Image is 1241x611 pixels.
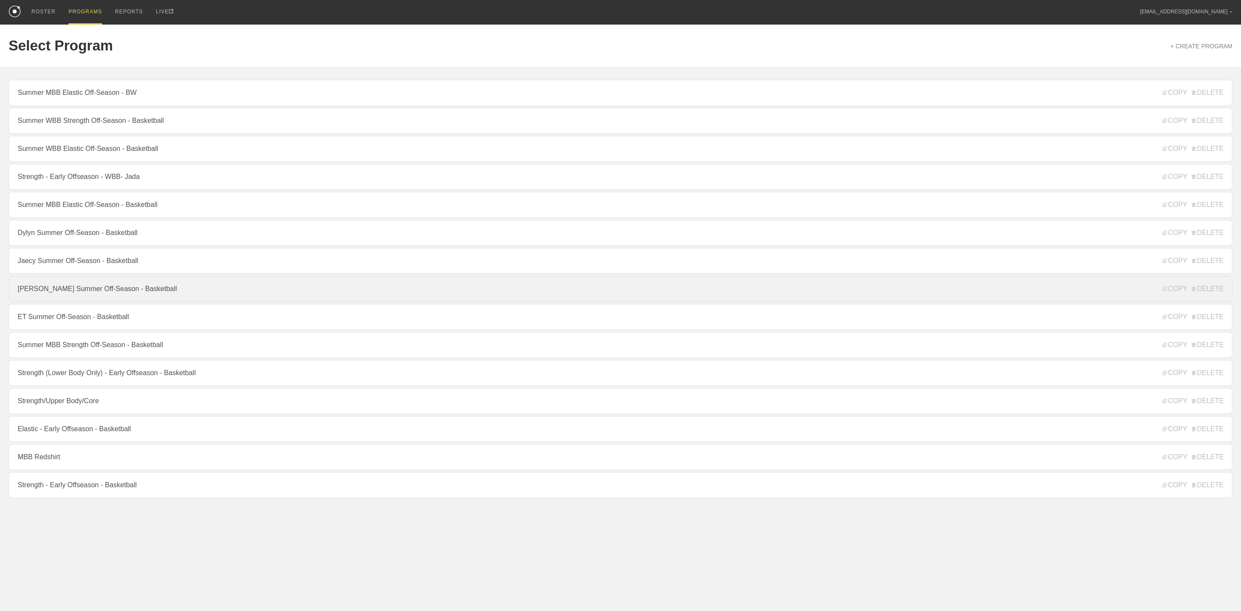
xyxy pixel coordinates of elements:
[1163,425,1187,433] span: COPY
[9,136,1232,162] a: Summer WBB Elastic Off-Season - Basketball
[9,6,21,17] img: logo
[1192,201,1224,209] span: DELETE
[9,276,1232,302] a: [PERSON_NAME] Summer Off-Season - Basketball
[9,304,1232,330] a: ET Summer Off-Season - Basketball
[9,360,1232,386] a: Strength (Lower Body Only) - Early Offseason - Basketball
[1192,285,1224,293] span: DELETE
[1192,145,1224,153] span: DELETE
[1163,481,1187,489] span: COPY
[1192,117,1224,125] span: DELETE
[1163,145,1187,153] span: COPY
[1192,397,1224,405] span: DELETE
[1163,313,1187,321] span: COPY
[1163,89,1187,97] span: COPY
[9,220,1232,246] a: Dylyn Summer Off-Season - Basketball
[1163,201,1187,209] span: COPY
[1230,9,1232,15] div: ▼
[1163,341,1187,349] span: COPY
[1192,453,1224,461] span: DELETE
[1163,369,1187,377] span: COPY
[9,472,1232,498] a: Strength - Early Offseason - Basketball
[9,108,1232,134] a: Summer WBB Strength Off-Season - Basketball
[1163,117,1187,125] span: COPY
[1192,481,1224,489] span: DELETE
[9,444,1232,470] a: MBB Redshirt
[1163,257,1187,265] span: COPY
[1192,425,1224,433] span: DELETE
[9,248,1232,274] a: Jaecy Summer Off-Season - Basketball
[1163,285,1187,293] span: COPY
[9,164,1232,190] a: Strength - Early Offseason - WBB- Jada
[1198,570,1241,611] iframe: Chat Widget
[1192,173,1224,181] span: DELETE
[1192,89,1224,97] span: DELETE
[1192,369,1224,377] span: DELETE
[1163,397,1187,405] span: COPY
[1192,229,1224,237] span: DELETE
[1192,341,1224,349] span: DELETE
[1163,173,1187,181] span: COPY
[9,332,1232,358] a: Summer MBB Strength Off-Season - Basketball
[1163,453,1187,461] span: COPY
[9,192,1232,218] a: Summer MBB Elastic Off-Season - Basketball
[9,416,1232,442] a: Elastic - Early Offseason - Basketball
[9,388,1232,414] a: Strength/Upper Body/Core
[9,80,1232,106] a: Summer MBB Elastic Off-Season - BW
[1170,43,1232,50] a: + CREATE PROGRAM
[1163,229,1187,237] span: COPY
[1192,313,1224,321] span: DELETE
[1192,257,1224,265] span: DELETE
